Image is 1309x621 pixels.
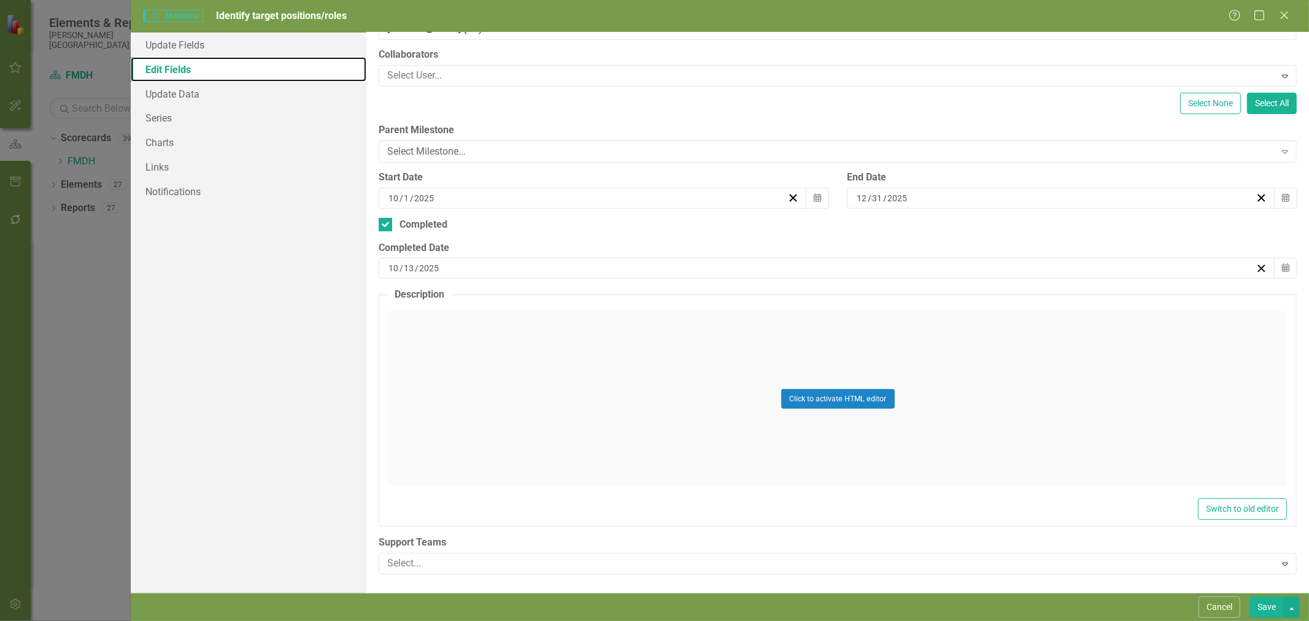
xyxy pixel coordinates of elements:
a: Edit Fields [131,57,366,82]
span: Identify target positions/roles [216,10,347,21]
legend: Description [388,288,450,302]
a: Update Fields [131,33,366,57]
span: Milestone [143,10,203,22]
button: Switch to old editor [1198,498,1287,520]
label: Parent Milestone [379,123,1297,137]
span: / [410,193,414,204]
button: Save [1249,596,1284,618]
div: Completed Date [379,241,1297,255]
span: / [400,193,403,204]
a: Series [131,106,366,130]
button: Select None [1180,93,1241,114]
span: / [883,193,887,204]
a: Update Data [131,82,366,106]
span: / [415,263,419,274]
button: Select All [1247,93,1297,114]
button: Cancel [1199,596,1240,618]
div: Start Date [379,171,828,185]
label: Collaborators [379,48,1297,62]
a: Notifications [131,179,366,204]
a: Links [131,155,366,179]
label: Support Teams [379,536,1297,550]
div: Select Milestone... [387,145,1275,159]
div: Completed [400,218,447,232]
span: / [400,263,403,274]
span: / [868,193,871,204]
div: End Date [847,171,1297,185]
button: Click to activate HTML editor [781,389,895,409]
a: Charts [131,130,366,155]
